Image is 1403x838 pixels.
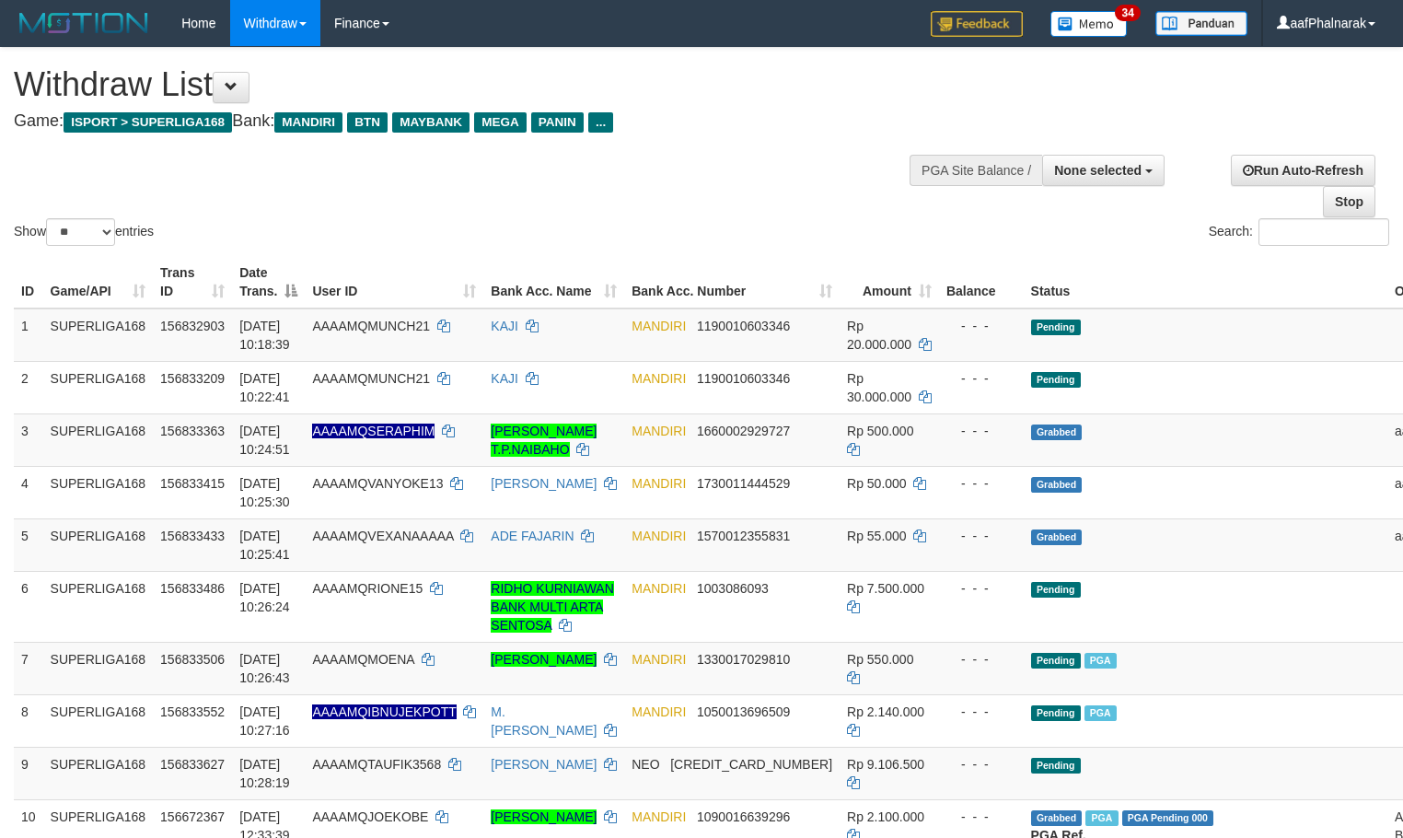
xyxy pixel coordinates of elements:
[910,155,1042,186] div: PGA Site Balance /
[14,361,43,413] td: 2
[312,424,435,438] span: Nama rekening ada tanda titik/strip, harap diedit
[483,256,624,308] th: Bank Acc. Name: activate to sort column ascending
[239,652,290,685] span: [DATE] 10:26:43
[43,747,154,799] td: SUPERLIGA168
[312,652,413,667] span: AAAAMQMOENA
[1031,653,1081,669] span: Pending
[239,371,290,404] span: [DATE] 10:22:41
[1031,372,1081,388] span: Pending
[1031,477,1083,493] span: Grabbed
[847,319,911,352] span: Rp 20.000.000
[347,112,388,133] span: BTN
[697,424,790,438] span: Copy 1660002929727 to clipboard
[491,371,518,386] a: KAJI
[491,809,597,824] a: [PERSON_NAME]
[14,413,43,466] td: 3
[491,757,597,772] a: [PERSON_NAME]
[160,809,225,824] span: 156672367
[239,529,290,562] span: [DATE] 10:25:41
[847,476,907,491] span: Rp 50.000
[312,476,443,491] span: AAAAMQVANYOKE13
[160,476,225,491] span: 156833415
[239,319,290,352] span: [DATE] 10:18:39
[160,319,225,333] span: 156832903
[1115,5,1140,21] span: 34
[946,808,1016,826] div: - - -
[14,112,917,131] h4: Game: Bank:
[312,704,456,719] span: Nama rekening ada tanda titik/strip, harap diedit
[160,581,225,596] span: 156833486
[160,704,225,719] span: 156833552
[847,757,924,772] span: Rp 9.106.500
[43,642,154,694] td: SUPERLIGA168
[43,256,154,308] th: Game/API: activate to sort column ascending
[491,424,597,457] a: [PERSON_NAME] T.P.NAIBAHO
[1031,810,1083,826] span: Grabbed
[232,256,305,308] th: Date Trans.: activate to sort column descending
[1031,320,1081,335] span: Pending
[939,256,1024,308] th: Balance
[312,757,441,772] span: AAAAMQTAUFIK3568
[1155,11,1247,36] img: panduan.png
[847,704,924,719] span: Rp 2.140.000
[946,703,1016,721] div: - - -
[14,518,43,571] td: 5
[312,319,430,333] span: AAAAMQMUNCH21
[847,371,911,404] span: Rp 30.000.000
[239,581,290,614] span: [DATE] 10:26:24
[1084,705,1117,721] span: Marked by aafsoycanthlai
[1085,810,1118,826] span: Marked by aafsengchandara
[847,424,913,438] span: Rp 500.000
[1031,758,1081,774] span: Pending
[491,476,597,491] a: [PERSON_NAME]
[1122,810,1214,826] span: PGA Pending
[1323,186,1375,217] a: Stop
[312,371,430,386] span: AAAAMQMUNCH21
[491,704,597,738] a: M. [PERSON_NAME]
[43,518,154,571] td: SUPERLIGA168
[160,652,225,667] span: 156833506
[697,319,790,333] span: Copy 1190010603346 to clipboard
[160,371,225,386] span: 156833209
[697,809,790,824] span: Copy 1090016639296 to clipboard
[239,757,290,790] span: [DATE] 10:28:19
[1050,11,1128,37] img: Button%20Memo.svg
[946,650,1016,669] div: - - -
[14,66,917,103] h1: Withdraw List
[946,527,1016,545] div: - - -
[946,755,1016,774] div: - - -
[1258,218,1389,246] input: Search:
[847,809,924,824] span: Rp 2.100.000
[14,256,43,308] th: ID
[697,704,790,719] span: Copy 1050013696509 to clipboard
[14,466,43,518] td: 4
[840,256,939,308] th: Amount: activate to sort column ascending
[14,642,43,694] td: 7
[491,652,597,667] a: [PERSON_NAME]
[160,424,225,438] span: 156833363
[1031,582,1081,598] span: Pending
[632,581,686,596] span: MANDIRI
[14,218,154,246] label: Show entries
[43,694,154,747] td: SUPERLIGA168
[43,361,154,413] td: SUPERLIGA168
[239,704,290,738] span: [DATE] 10:27:16
[64,112,232,133] span: ISPORT > SUPERLIGA168
[392,112,470,133] span: MAYBANK
[312,529,453,543] span: AAAAMQVEXANAAAAA
[588,112,613,133] span: ...
[632,529,686,543] span: MANDIRI
[312,581,423,596] span: AAAAMQRIONE15
[239,476,290,509] span: [DATE] 10:25:30
[1031,425,1083,440] span: Grabbed
[46,218,115,246] select: Showentries
[632,371,686,386] span: MANDIRI
[1031,705,1081,721] span: Pending
[697,581,769,596] span: Copy 1003086093 to clipboard
[1209,218,1389,246] label: Search:
[160,757,225,772] span: 156833627
[1042,155,1165,186] button: None selected
[43,466,154,518] td: SUPERLIGA168
[670,757,832,772] span: Copy 5859457206369533 to clipboard
[14,308,43,362] td: 1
